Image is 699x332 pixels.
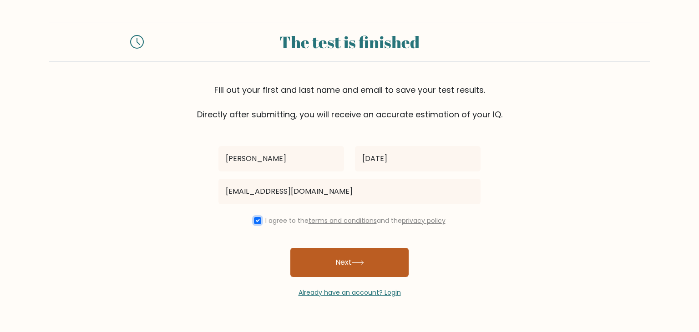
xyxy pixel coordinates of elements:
[49,84,650,121] div: Fill out your first and last name and email to save your test results. Directly after submitting,...
[218,146,344,171] input: First name
[218,179,481,204] input: Email
[402,216,446,225] a: privacy policy
[309,216,377,225] a: terms and conditions
[355,146,481,171] input: Last name
[290,248,409,277] button: Next
[265,216,446,225] label: I agree to the and the
[299,288,401,297] a: Already have an account? Login
[155,30,544,54] div: The test is finished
